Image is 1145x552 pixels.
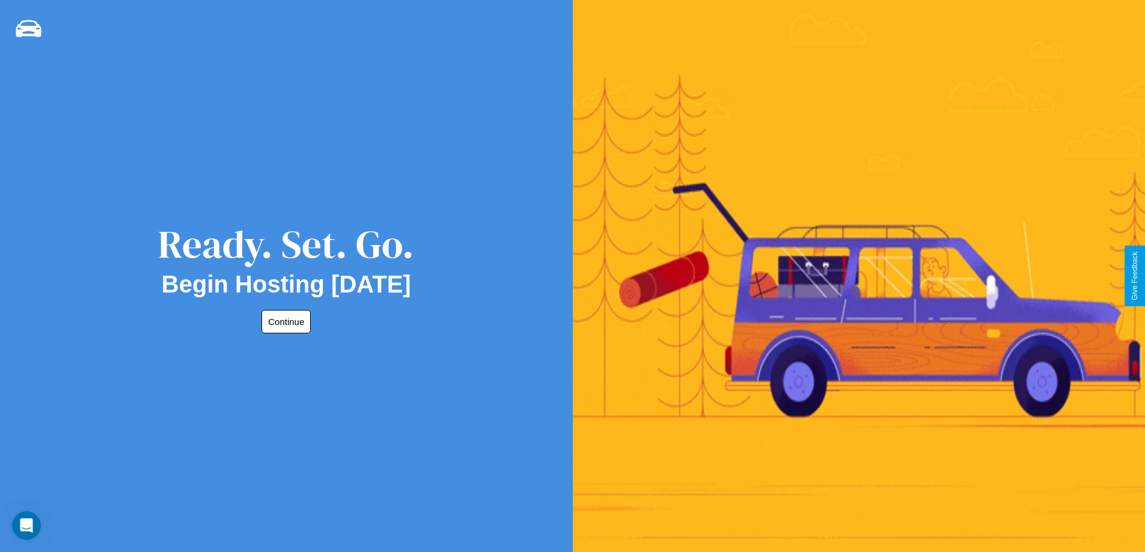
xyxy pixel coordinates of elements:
button: Continue [261,310,311,333]
h2: Begin Hosting [DATE] [162,271,411,298]
div: Give Feedback [1131,252,1139,300]
iframe: Intercom live chat [12,511,41,540]
div: Ready. Set. Go. [158,217,414,271]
